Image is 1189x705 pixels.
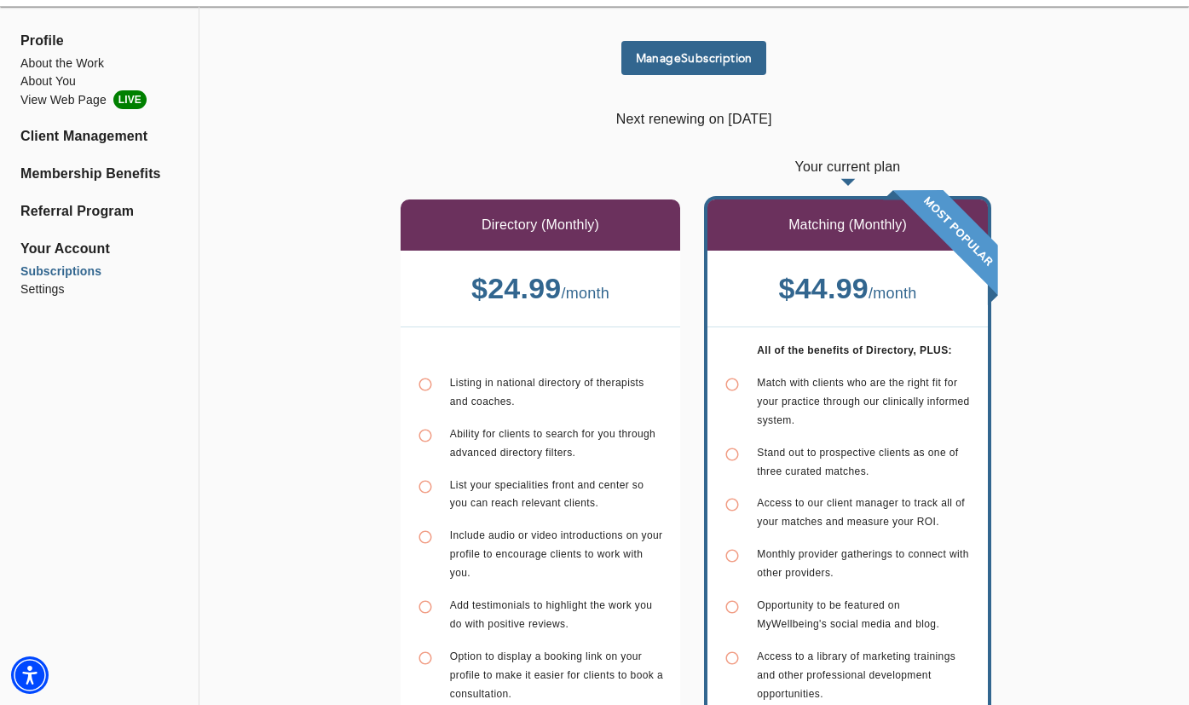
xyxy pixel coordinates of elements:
button: ManageSubscription [621,41,766,75]
a: Settings [20,280,178,298]
p: Next renewing on [DATE] [247,109,1142,130]
span: LIVE [113,90,147,109]
b: All of the benefits of Directory, PLUS: [757,344,952,356]
span: Opportunity to be featured on MyWellbeing's social media and blog. [757,599,939,630]
p: Directory (Monthly) [482,215,599,235]
a: Subscriptions [20,263,178,280]
span: Manage Subscription [628,50,759,66]
span: Access to our client manager to track all of your matches and measure your ROI. [757,497,965,528]
p: Matching (Monthly) [788,215,907,235]
span: Include audio or video introductions on your profile to encourage clients to work with you. [450,529,663,579]
p: Your current plan [707,157,988,199]
b: $ 44.99 [778,272,869,304]
a: Client Management [20,126,178,147]
span: Option to display a booking link on your profile to make it easier for clients to book a consulta... [450,650,663,700]
a: About You [20,72,178,90]
a: Membership Benefits [20,164,178,184]
span: / month [869,285,917,302]
a: About the Work [20,55,178,72]
li: View Web Page [20,90,178,109]
span: Add testimonials to highlight the work you do with positive reviews. [450,599,653,630]
span: Match with clients who are the right fit for your practice through our clinically informed system. [757,377,969,426]
span: Profile [20,31,178,51]
span: Ability for clients to search for you through advanced directory filters. [450,428,655,459]
span: Monthly provider gatherings to connect with other providers. [757,548,969,579]
img: banner [883,190,998,305]
a: Referral Program [20,201,178,222]
span: Listing in national directory of therapists and coaches. [450,377,644,407]
b: $ 24.99 [471,272,562,304]
a: View Web PageLIVE [20,90,178,109]
span: Access to a library of marketing trainings and other professional development opportunities. [757,650,955,700]
span: List your specialities front and center so you can reach relevant clients. [450,479,644,510]
span: / month [561,285,609,302]
span: Your Account [20,239,178,259]
span: Stand out to prospective clients as one of three curated matches. [757,447,958,477]
div: Accessibility Menu [11,656,49,694]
